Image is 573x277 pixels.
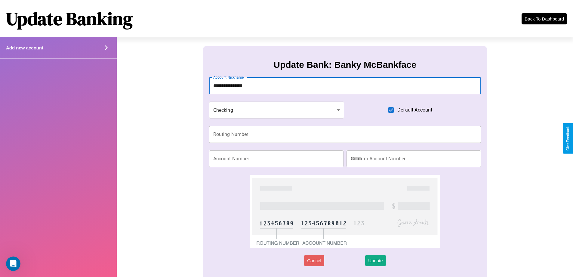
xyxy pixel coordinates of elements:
label: Account Nickname [213,75,244,80]
span: Default Account [397,106,432,114]
div: Give Feedback [566,126,570,151]
h3: Update Bank: Banky McBankface [273,60,416,70]
iframe: Intercom live chat [6,257,20,271]
h1: Update Banking [6,6,133,31]
h4: Add new account [6,45,43,50]
img: check [250,175,440,248]
button: Back To Dashboard [522,13,567,24]
div: Checking [209,102,344,118]
button: Update [365,255,386,266]
button: Cancel [304,255,324,266]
